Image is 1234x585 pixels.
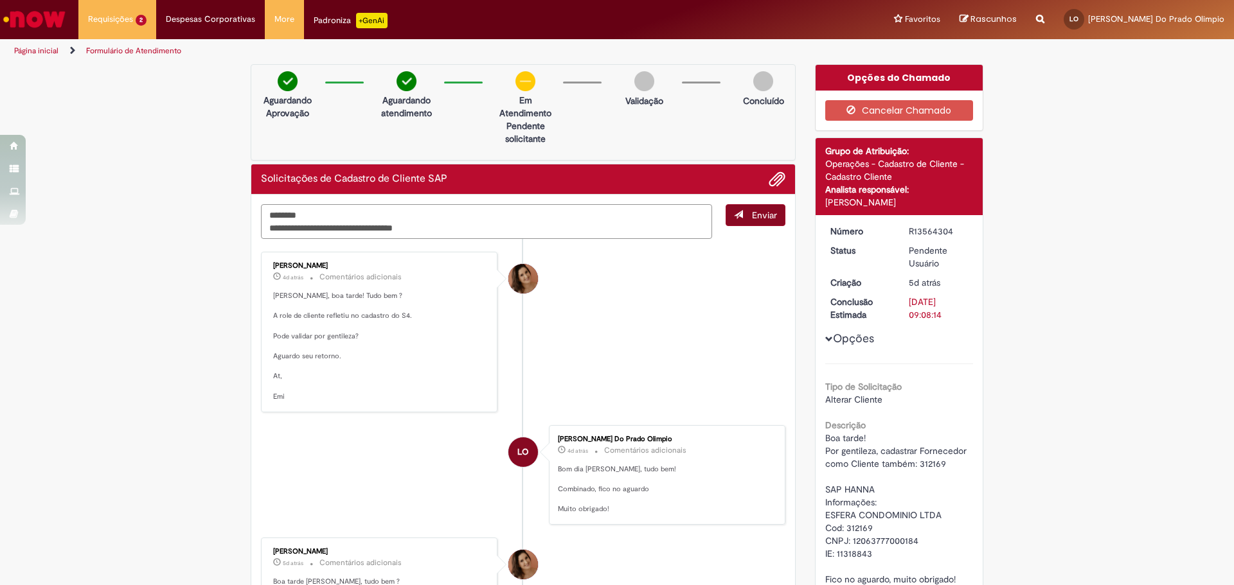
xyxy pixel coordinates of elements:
div: [DATE] 09:08:14 [909,295,969,321]
span: 5d atrás [909,277,940,288]
p: Em Atendimento [494,94,557,119]
p: Aguardando atendimento [375,94,438,119]
img: img-circle-grey.png [634,71,654,91]
span: Enviar [752,209,777,221]
img: circle-minus.png [515,71,535,91]
textarea: Digite sua mensagem aqui... [261,204,712,239]
dt: Número [821,225,900,238]
a: Formulário de Atendimento [86,46,181,56]
div: Grupo de Atribuição: [825,144,974,157]
img: img-circle-grey.png [753,71,773,91]
small: Comentários adicionais [604,445,686,456]
time: 25/09/2025 10:27:38 [568,447,588,455]
span: Rascunhos [970,13,1017,25]
p: [PERSON_NAME], boa tarde! Tudo bem ? A role de cliente refletiu no cadastro do S4. Pode validar p... [273,291,487,402]
span: 4d atrás [568,447,588,455]
div: 24/09/2025 17:08:10 [909,276,969,289]
span: LO [1069,15,1078,23]
div: Analista responsável: [825,183,974,196]
span: 5d atrás [283,559,303,567]
h2: Solicitações de Cadastro de Cliente SAP Histórico de tíquete [261,173,447,185]
time: 24/09/2025 17:08:10 [909,277,940,288]
button: Cancelar Chamado [825,100,974,121]
span: [PERSON_NAME] Do Prado Olimpio [1088,13,1224,24]
div: R13564304 [909,225,969,238]
div: [PERSON_NAME] [273,262,487,270]
a: Rascunhos [960,13,1017,26]
dt: Status [821,244,900,257]
p: Validação [625,94,663,107]
span: Despesas Corporativas [166,13,255,26]
p: Pendente solicitante [494,119,557,145]
span: Favoritos [905,13,940,26]
time: 25/09/2025 09:16:03 [283,559,303,567]
p: Bom dia [PERSON_NAME], tudo bem! Combinado, fico no aguardo Muito obrigado! [558,464,772,515]
small: Comentários adicionais [319,557,402,568]
span: Boa tarde! Por gentileza, cadastrar Fornecedor como Cliente também: 312169 SAP HANNA Informações:... [825,432,969,585]
b: Tipo de Solicitação [825,381,902,392]
p: +GenAi [356,13,388,28]
dt: Conclusão Estimada [821,295,900,321]
img: check-circle-green.png [278,71,298,91]
img: ServiceNow [1,6,67,32]
time: 25/09/2025 16:51:11 [283,274,303,281]
div: Opções do Chamado [816,65,983,91]
span: 2 [136,15,147,26]
span: Requisições [88,13,133,26]
div: Padroniza [314,13,388,28]
small: Comentários adicionais [319,272,402,283]
div: Operações - Cadastro de Cliente - Cadastro Cliente [825,157,974,183]
p: Concluído [743,94,784,107]
div: Luis Henrique Vital Do Prado Olimpio [508,437,538,467]
ul: Trilhas de página [10,39,813,63]
span: 4d atrás [283,274,303,281]
span: More [274,13,294,26]
button: Enviar [726,204,785,226]
div: [PERSON_NAME] [273,548,487,555]
div: Pendente Usuário [909,244,969,270]
div: Emiliane Dias De Souza [508,550,538,579]
b: Descrição [825,419,866,431]
div: Emiliane Dias De Souza [508,264,538,293]
dt: Criação [821,276,900,289]
a: Página inicial [14,46,58,56]
span: Alterar Cliente [825,394,882,405]
span: LO [517,437,528,467]
button: Adicionar anexos [769,171,785,188]
img: check-circle-green.png [397,71,416,91]
p: Aguardando Aprovação [256,94,319,119]
div: [PERSON_NAME] Do Prado Olimpio [558,435,772,443]
div: [PERSON_NAME] [825,196,974,209]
